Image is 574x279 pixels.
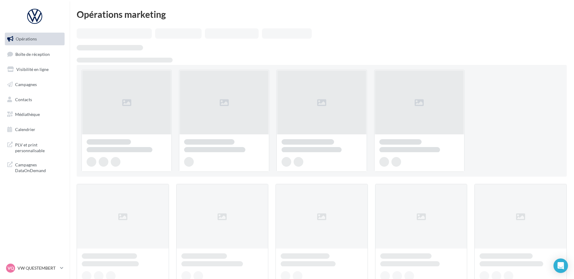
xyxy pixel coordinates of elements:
a: Calendrier [4,123,66,136]
a: Opérations [4,33,66,45]
a: Boîte de réception [4,48,66,61]
a: Campagnes [4,78,66,91]
span: Visibilité en ligne [16,67,49,72]
a: PLV et print personnalisable [4,138,66,156]
span: PLV et print personnalisable [15,141,62,154]
span: VQ [8,265,14,271]
span: Calendrier [15,127,35,132]
div: Opérations marketing [77,10,567,19]
span: Médiathèque [15,112,40,117]
a: Campagnes DataOnDemand [4,158,66,176]
span: Boîte de réception [15,51,50,56]
span: Opérations [16,36,37,41]
p: VW QUESTEMBERT [18,265,58,271]
div: Open Intercom Messenger [553,258,568,273]
a: Médiathèque [4,108,66,121]
span: Campagnes DataOnDemand [15,161,62,174]
span: Contacts [15,97,32,102]
span: Campagnes [15,82,37,87]
a: Visibilité en ligne [4,63,66,76]
a: Contacts [4,93,66,106]
a: VQ VW QUESTEMBERT [5,262,65,274]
